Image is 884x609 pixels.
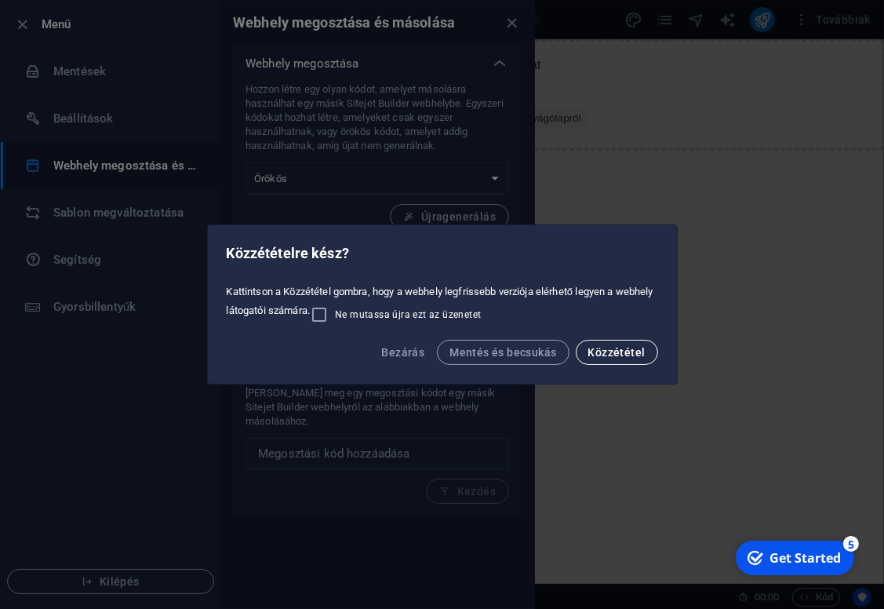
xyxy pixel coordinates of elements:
span: Bezárás [381,346,424,359]
div: Get Started 5 items remaining, 0% complete [9,6,127,41]
div: Get Started [42,15,114,32]
button: Mentés és becsukás [437,340,569,365]
button: Bezárás [375,340,431,365]
h2: Közzétételre kész? [227,244,658,263]
span: Mentés és becsukás [449,346,556,359]
button: Közzététel [576,340,658,365]
div: Kattintson a Közzététel gombra, hogy a webhely legfrissebb verziója elérhető legyen a webhely lát... [208,279,677,330]
span: Ne mutassa újra ezt az üzenetet [335,308,481,321]
span: Elemek létrehozása [296,68,402,90]
div: 5 [116,2,132,17]
span: Beillesztés vágólapról [409,68,524,90]
span: Közzététel [588,346,646,359]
